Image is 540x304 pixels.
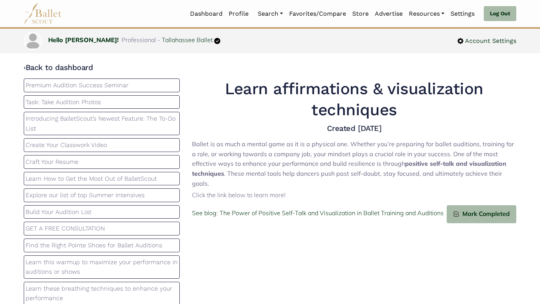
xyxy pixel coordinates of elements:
code: ‹ [24,62,26,72]
p: Create Your Classwork Video [26,140,178,150]
a: Favorites/Compare [286,6,349,22]
img: profile picture [24,33,41,49]
p: Craft Your Resume [26,157,178,167]
a: Advertise [372,6,406,22]
span: . These mental tools help dancers push past self-doubt, stay focused, and ultimately achieve thei... [192,170,502,187]
p: Build Your Audition List [26,207,178,217]
p: Find the Right Pointe Shoes for Ballet Auditions [26,240,178,250]
p: Learn this warmup to maximize your performance in auditions or shows [26,257,178,277]
p: GET A FREE CONSULTATION [26,224,178,234]
h4: Created [DATE] [192,123,516,133]
a: Tallahassee Ballet [162,36,213,44]
a: Settings [447,6,478,22]
p: Premium Audition Success Seminar [26,80,178,90]
a: See blog: The Power of Positive Self-Talk and Visualization in Ballet Training and Auditions [192,208,444,218]
a: Store [349,6,372,22]
span: Account Settings [464,36,516,46]
a: Log Out [484,6,516,21]
p: Learn these breathing techniques to enhance your performance [26,284,178,303]
span: Professional [122,36,156,44]
h1: Learn affirmations & visualization techniques [192,78,516,120]
a: ‹Back to dashboard [24,63,93,72]
p: Learn How to Get the Most Out of BalletScout [26,174,178,184]
p: Explore our list of top Summer Intensives [26,190,178,200]
a: Dashboard [187,6,226,22]
strong: positive self-talk and visualization techniques [192,160,506,177]
p: Introducing BalletScout’s Newest Feature: The To-Do List [26,114,178,133]
a: Profile [226,6,252,22]
a: Hello [PERSON_NAME]! [48,36,119,44]
a: Account Settings [457,36,516,46]
p: Click the link below to learn more! [192,190,516,200]
span: Mark Completed [459,209,510,219]
a: Resources [406,6,447,22]
span: - [158,36,160,44]
span: Ballet is as much a mental game as it is a physical one. Whether you’re preparing for ballet audi... [192,140,514,167]
p: Task: Take Audition Photos [26,97,178,107]
a: Search [255,6,286,22]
